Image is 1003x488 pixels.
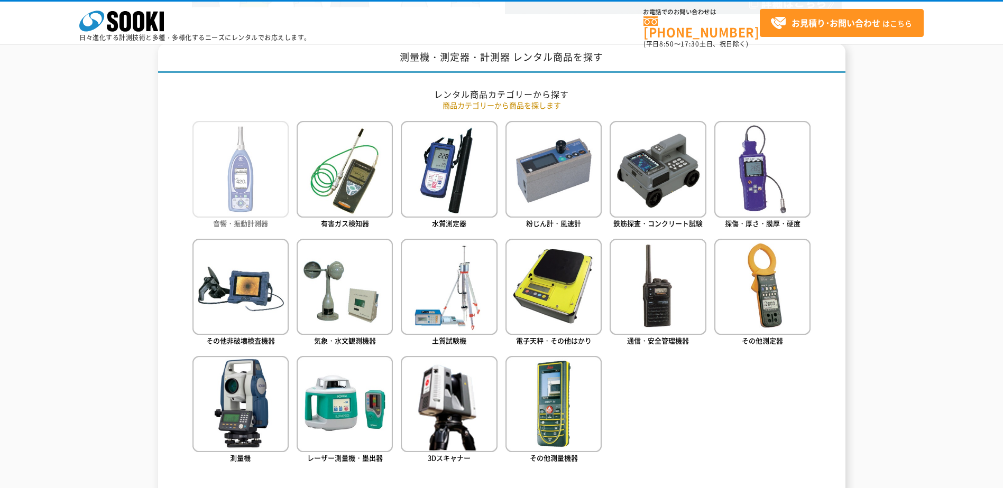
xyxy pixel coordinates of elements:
a: レーザー測量機・墨出器 [297,356,393,465]
img: 鉄筋探査・コンクリート試験 [610,121,706,217]
a: 鉄筋探査・コンクリート試験 [610,121,706,230]
span: 鉄筋探査・コンクリート試験 [613,218,703,228]
img: 測量機 [192,356,289,452]
a: 探傷・厚さ・膜厚・硬度 [714,121,811,230]
img: 通信・安全管理機器 [610,239,706,335]
img: 有害ガス検知器 [297,121,393,217]
p: 商品カテゴリーから商品を探します [192,100,811,111]
h2: レンタル商品カテゴリーから探す [192,89,811,100]
strong: お見積り･お問い合わせ [792,16,880,29]
a: 土質試験機 [401,239,497,348]
span: その他非破壊検査機器 [206,335,275,345]
span: はこちら [770,15,912,31]
span: 17:30 [680,39,700,49]
span: 音響・振動計測器 [213,218,268,228]
img: 水質測定器 [401,121,497,217]
img: 3Dスキャナー [401,356,497,452]
img: その他測定器 [714,239,811,335]
img: 音響・振動計測器 [192,121,289,217]
a: その他非破壊検査機器 [192,239,289,348]
img: 粉じん計・風速計 [505,121,602,217]
span: 測量機 [230,453,251,463]
a: 通信・安全管理機器 [610,239,706,348]
span: レーザー測量機・墨出器 [307,453,383,463]
a: 測量機 [192,356,289,465]
img: 土質試験機 [401,239,497,335]
span: お電話でのお問い合わせは [643,9,760,15]
span: 電子天秤・その他はかり [516,335,592,345]
img: 気象・水文観測機器 [297,239,393,335]
a: お見積り･お問い合わせはこちら [760,9,924,37]
span: その他測量機器 [530,453,578,463]
img: レーザー測量機・墨出器 [297,356,393,452]
span: 粉じん計・風速計 [526,218,581,228]
span: (平日 ～ 土日、祝日除く) [643,39,748,49]
a: 音響・振動計測器 [192,121,289,230]
a: 電子天秤・その他はかり [505,239,602,348]
a: 気象・水文観測機器 [297,239,393,348]
span: 土質試験機 [432,335,466,345]
a: その他測定器 [714,239,811,348]
a: 粉じん計・風速計 [505,121,602,230]
span: 有害ガス検知器 [321,218,369,228]
span: 水質測定器 [432,218,466,228]
span: 8:50 [659,39,674,49]
span: 通信・安全管理機器 [627,335,689,345]
img: 電子天秤・その他はかり [505,239,602,335]
a: その他測量機器 [505,356,602,465]
img: 探傷・厚さ・膜厚・硬度 [714,121,811,217]
h1: 測量機・測定器・計測器 レンタル商品を探す [158,44,845,73]
img: その他測量機器 [505,356,602,452]
a: [PHONE_NUMBER] [643,16,760,38]
span: 気象・水文観測機器 [314,335,376,345]
a: 3Dスキャナー [401,356,497,465]
img: その他非破壊検査機器 [192,239,289,335]
p: 日々進化する計測技術と多種・多様化するニーズにレンタルでお応えします。 [79,34,311,41]
span: 探傷・厚さ・膜厚・硬度 [725,218,800,228]
span: 3Dスキャナー [428,453,471,463]
span: その他測定器 [742,335,783,345]
a: 有害ガス検知器 [297,121,393,230]
a: 水質測定器 [401,121,497,230]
